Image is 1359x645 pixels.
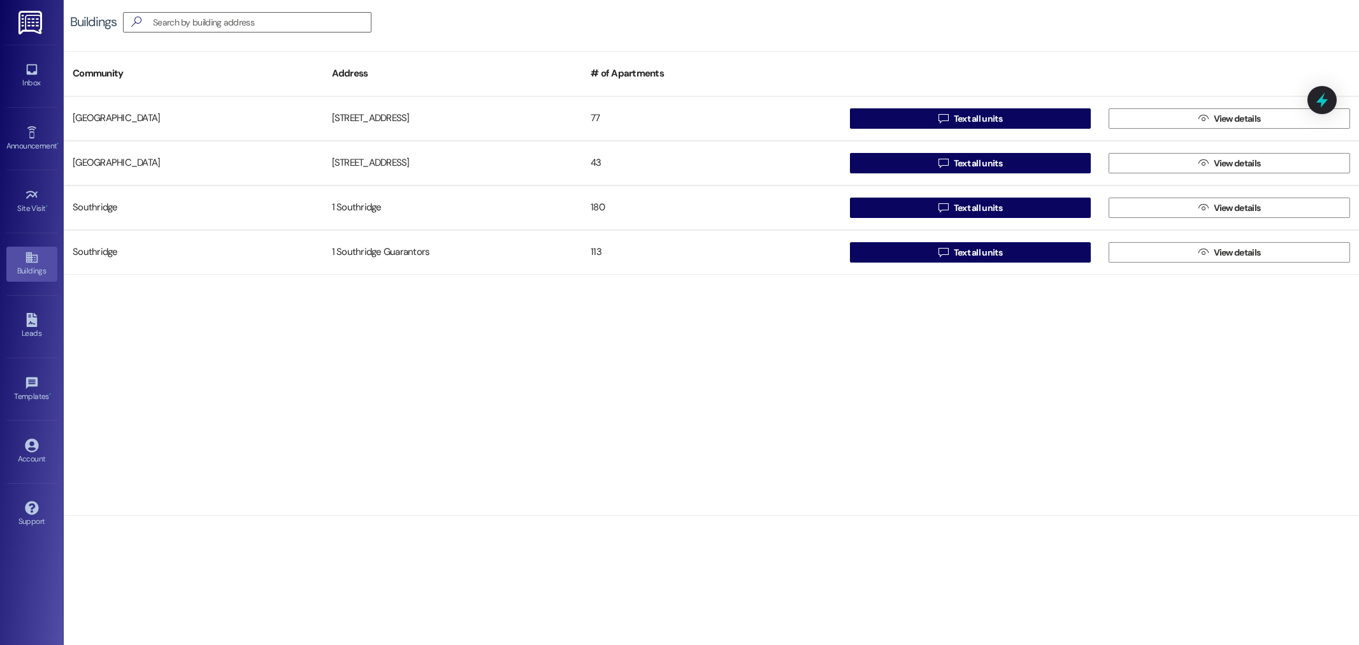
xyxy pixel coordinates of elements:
[850,242,1091,263] button: Text all units
[6,59,57,93] a: Inbox
[323,150,582,176] div: [STREET_ADDRESS]
[954,157,1002,170] span: Text all units
[70,15,117,29] div: Buildings
[6,435,57,469] a: Account
[954,201,1002,215] span: Text all units
[1109,153,1350,173] button: View details
[1214,157,1261,170] span: View details
[323,58,582,89] div: Address
[582,195,841,221] div: 180
[938,113,948,124] i: 
[1198,158,1208,168] i: 
[582,106,841,131] div: 77
[64,150,323,176] div: [GEOGRAPHIC_DATA]
[6,184,57,219] a: Site Visit •
[126,15,147,29] i: 
[582,240,841,265] div: 113
[938,158,948,168] i: 
[954,246,1002,259] span: Text all units
[323,240,582,265] div: 1 Southridge Guarantors
[1214,246,1261,259] span: View details
[1198,247,1208,257] i: 
[18,11,45,34] img: ResiDesk Logo
[954,112,1002,126] span: Text all units
[938,247,948,257] i: 
[64,106,323,131] div: [GEOGRAPHIC_DATA]
[582,150,841,176] div: 43
[1109,242,1350,263] button: View details
[46,202,48,211] span: •
[6,497,57,532] a: Support
[582,58,841,89] div: # of Apartments
[323,195,582,221] div: 1 Southridge
[49,390,51,399] span: •
[1198,113,1208,124] i: 
[57,140,59,149] span: •
[153,13,371,31] input: Search by building address
[64,240,323,265] div: Southridge
[323,106,582,131] div: [STREET_ADDRESS]
[850,108,1091,129] button: Text all units
[64,195,323,221] div: Southridge
[1214,112,1261,126] span: View details
[6,247,57,281] a: Buildings
[6,372,57,407] a: Templates •
[850,198,1091,218] button: Text all units
[1214,201,1261,215] span: View details
[1109,198,1350,218] button: View details
[64,58,323,89] div: Community
[1198,203,1208,213] i: 
[6,309,57,344] a: Leads
[938,203,948,213] i: 
[1109,108,1350,129] button: View details
[850,153,1091,173] button: Text all units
